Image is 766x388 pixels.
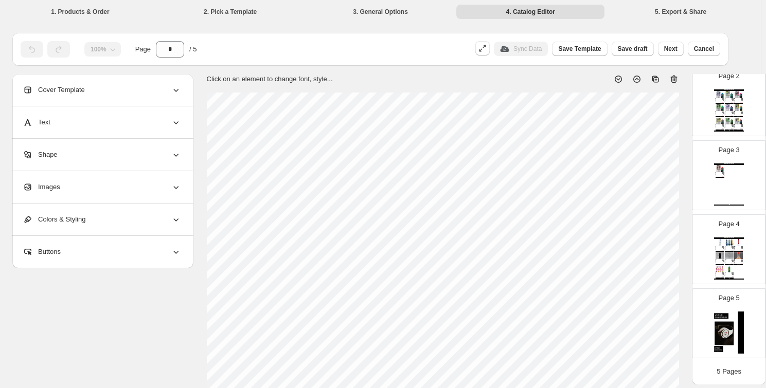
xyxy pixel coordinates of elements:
div: $ 108.85 [740,102,743,103]
div: Wholesale Product Catalog | Page undefined [714,131,744,132]
div: 14" Water Pipe with Beaker Base, Straight Tube Stripe Design Assorted Colors: Blue, Green, Red, Y... [734,247,740,248]
img: qrcode [741,260,742,261]
img: qrcode [732,272,733,274]
div: Barcode №: null [716,263,722,264]
div: Barcode №: null [716,101,722,102]
div: $ 33.75 [731,250,734,251]
div: BUY NOW [716,103,724,104]
div: $ 53.00 [721,250,724,251]
div: BUY NOW [734,264,743,265]
button: Save draft [612,42,654,56]
img: primaryImage [716,252,724,259]
img: barcode [732,126,734,127]
img: barcode [732,261,734,262]
img: qrcode [732,98,733,100]
div: BUY NOW [716,130,724,131]
img: barcode [723,274,724,275]
div: Water Pipes [716,250,722,251]
div: BUY NOW [734,116,743,117]
div: 13" Water Pipe Two Perk, Stemless - Blue [716,246,722,247]
div: Wholesale Product Catalog [714,163,744,165]
span: Cancel [694,45,714,53]
span: Buttons [23,247,61,257]
div: Esco Bars - Watermelon Ice - Federal [716,172,722,173]
div: Water Pipes [716,277,722,278]
p: 5 Pages [717,366,741,377]
div: Barcode №: null [716,175,722,176]
div: Esco Bars - Spearmint - Federal [725,124,731,125]
img: qrcode [741,98,742,100]
img: cover page [714,311,744,354]
div: 8" Splashguard Water Pipe Assorted Colors Sold as Singles Prepack of 10 units SKU: TP-GP-GP1416AS... [716,273,722,274]
div: 14" Water Pipe with Beaker Base Chrome Finish with Snowflake Design Infyniti brand Assorted Color... [725,247,731,248]
div: $ 108.35 [721,102,724,103]
div: BUY NOW [734,251,743,252]
div: $ 108.85 [721,129,724,130]
div: Grape Ice Esco Bars Dual Mesh Disposable – 25,000 Puffs with Advanced Tech Step into a new era of... [725,112,731,113]
img: barcode [732,248,734,249]
img: qrcode [722,98,724,100]
img: barcode [723,174,724,175]
div: $ 7.00 [731,277,734,278]
img: barcode [723,248,724,249]
img: primaryImage [725,239,734,246]
div: Wholesale Product Catalog | Page undefined [714,279,744,280]
span: Shape [23,150,58,160]
button: Cancel [688,42,720,56]
img: barcode [741,126,743,127]
img: qrcode [732,124,733,126]
div: Honey Mango Esco Bars Dual Mesh Disposable – 25,000 Puffs with Advanced Tech Step into a new era ... [734,112,740,113]
p: Page 5 [719,293,740,303]
div: 14" Infyniti Brand Water Pipe with Beaker Base Chrome Finish with Snowflake Design ... [725,246,731,247]
span: / 5 [189,44,197,54]
div: Page 2Wholesale Product CatalogprimaryImageqrcodebarcodeEsco Bars - Blue Razz - FederalBlue Razz ... [692,66,766,136]
div: Page 5cover page [692,288,766,358]
span: Cover Template [23,85,85,95]
div: BUY NOW [716,278,724,279]
div: $ 108.85 [731,102,734,103]
div: $ 8.00 [721,277,724,278]
div: Vaporizers [716,128,722,128]
img: qrcode [722,172,724,174]
div: $ 108.35 [740,129,743,130]
div: Wholesale Product Catalog [714,237,744,239]
div: BUY NOW [716,264,724,265]
div: $ 108.85 [740,115,743,116]
span: Next [664,45,678,53]
div: BUY NOW [725,251,734,252]
div: 8" Splashguard Water Pipe [716,272,722,273]
img: primaryImage [725,91,734,98]
img: primaryImage [725,104,734,111]
span: Save draft [618,45,648,53]
img: primaryImage [725,252,734,259]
